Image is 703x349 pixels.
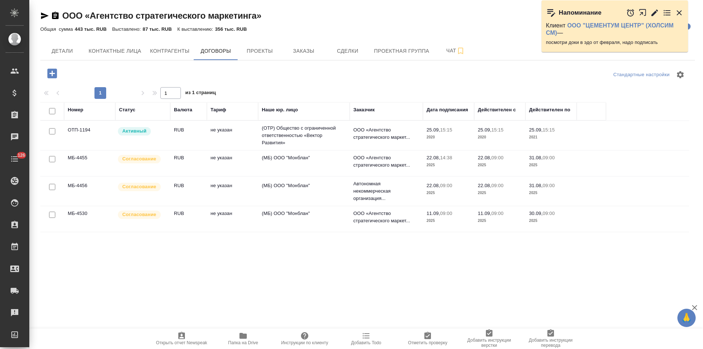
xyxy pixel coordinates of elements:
[427,127,440,133] p: 25.09,
[543,155,555,160] p: 09:00
[427,189,470,197] p: 2025
[122,155,156,163] p: Согласование
[242,47,277,56] span: Проекты
[478,134,522,141] p: 2020
[559,9,602,16] p: Напоминание
[258,206,350,232] td: (МБ) ООО "Монблан"
[42,66,62,81] button: Добавить договор
[427,183,440,188] p: 22.08,
[546,22,684,37] p: Клиент —
[170,206,207,232] td: RUB
[177,26,215,32] p: К выставлению:
[262,106,298,114] div: Наше юр. лицо
[529,106,570,114] div: Действителен по
[440,211,452,216] p: 09:00
[122,211,156,218] p: Согласование
[207,123,258,148] td: не указан
[75,26,112,32] p: 443 тыс. RUB
[491,127,503,133] p: 15:15
[543,127,555,133] p: 15:15
[353,106,375,114] div: Заказчик
[440,183,452,188] p: 09:00
[40,26,75,32] p: Общая сумма
[122,183,156,190] p: Согласование
[529,189,573,197] p: 2025
[675,8,684,17] button: Закрыть
[456,47,465,55] svg: Подписаться
[543,183,555,188] p: 09:00
[529,217,573,224] p: 2025
[427,217,470,224] p: 2025
[478,155,491,160] p: 22.08,
[211,106,226,114] div: Тариф
[427,134,470,141] p: 2020
[51,11,60,20] button: Скопировать ссылку
[478,189,522,197] p: 2025
[68,106,83,114] div: Номер
[427,211,440,216] p: 11.09,
[543,211,555,216] p: 09:00
[611,69,672,81] div: split button
[207,206,258,232] td: не указан
[478,211,491,216] p: 11.09,
[478,217,522,224] p: 2025
[427,106,468,114] div: Дата подписания
[491,211,503,216] p: 09:00
[62,11,261,21] a: ООО «Агентство стратегического маркетинга»
[353,126,419,141] p: ООО «Агентство стратегического маркет...
[258,151,350,176] td: (МБ) ООО "Монблан"
[45,47,80,56] span: Детали
[639,5,647,21] button: Открыть в новой вкладке
[529,161,573,169] p: 2025
[258,178,350,204] td: (МБ) ООО "Монблан"
[353,210,419,224] p: ООО «Агентство стратегического маркет...
[529,211,543,216] p: 30.09,
[680,310,693,326] span: 🙏
[478,161,522,169] p: 2025
[650,8,659,17] button: Редактировать
[150,47,190,56] span: Контрагенты
[330,47,365,56] span: Сделки
[529,183,543,188] p: 31.08,
[353,180,419,202] p: Автономная некоммерческая организация...
[286,47,321,56] span: Заказы
[440,127,452,133] p: 15:15
[119,106,135,114] div: Статус
[626,8,635,17] button: Отложить
[478,106,516,114] div: Действителен с
[64,178,115,204] td: МБ-4456
[663,8,672,17] button: Перейти в todo
[170,123,207,148] td: RUB
[491,183,503,188] p: 09:00
[215,26,252,32] p: 356 тыс. RUB
[529,134,573,141] p: 2021
[40,11,49,20] button: Скопировать ссылку для ЯМессенджера
[143,26,178,32] p: 87 тыс. RUB
[207,178,258,204] td: не указан
[170,178,207,204] td: RUB
[185,88,216,99] span: из 1 страниц
[112,26,142,32] p: Выставлено:
[546,39,684,46] p: посмотри доки в эдо от февраля, надо подписать
[478,183,491,188] p: 22.08,
[491,155,503,160] p: 09:00
[64,206,115,232] td: МБ-4530
[2,150,27,168] a: 126
[13,152,30,159] span: 126
[529,127,543,133] p: 25.09,
[170,151,207,176] td: RUB
[122,127,146,135] p: Активный
[529,155,543,160] p: 31.08,
[546,22,674,36] a: ООО "ЦЕМЕНТУМ ЦЕНТР" (ХОЛСИМ СМ)
[207,151,258,176] td: не указан
[672,66,689,83] span: Настроить таблицу
[438,46,473,55] span: Чат
[440,155,452,160] p: 14:38
[353,154,419,169] p: ООО «Агентство стратегического маркет...
[64,151,115,176] td: МБ-4455
[174,106,192,114] div: Валюта
[89,47,141,56] span: Контактные лица
[64,123,115,148] td: ОТП-1194
[374,47,429,56] span: Проектная группа
[677,309,696,327] button: 🙏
